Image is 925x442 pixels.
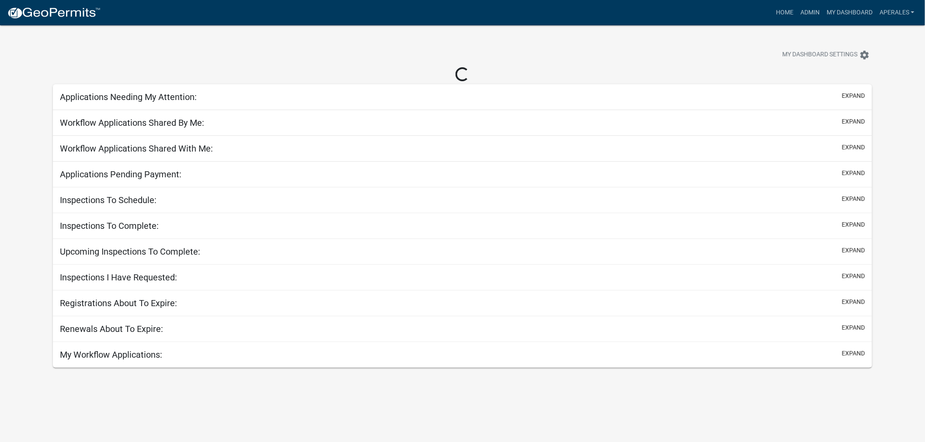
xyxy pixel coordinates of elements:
[797,4,823,21] a: Admin
[60,298,177,308] h5: Registrations About To Expire:
[842,91,865,100] button: expand
[842,323,865,332] button: expand
[842,117,865,126] button: expand
[60,143,213,154] h5: Workflow Applications Shared With Me:
[876,4,918,21] a: aperales
[60,117,204,128] h5: Workflow Applications Shared By Me:
[772,4,797,21] a: Home
[842,349,865,358] button: expand
[60,349,162,360] h5: My Workflow Applications:
[842,194,865,204] button: expand
[842,143,865,152] button: expand
[842,297,865,307] button: expand
[859,50,870,60] i: settings
[60,246,200,257] h5: Upcoming Inspections To Complete:
[842,246,865,255] button: expand
[60,272,177,283] h5: Inspections I Have Requested:
[842,169,865,178] button: expand
[60,195,156,205] h5: Inspections To Schedule:
[823,4,876,21] a: My Dashboard
[842,272,865,281] button: expand
[60,169,181,180] h5: Applications Pending Payment:
[60,92,197,102] h5: Applications Needing My Attention:
[782,50,858,60] span: My Dashboard Settings
[60,324,163,334] h5: Renewals About To Expire:
[775,46,877,63] button: My Dashboard Settingssettings
[60,221,159,231] h5: Inspections To Complete:
[842,220,865,229] button: expand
